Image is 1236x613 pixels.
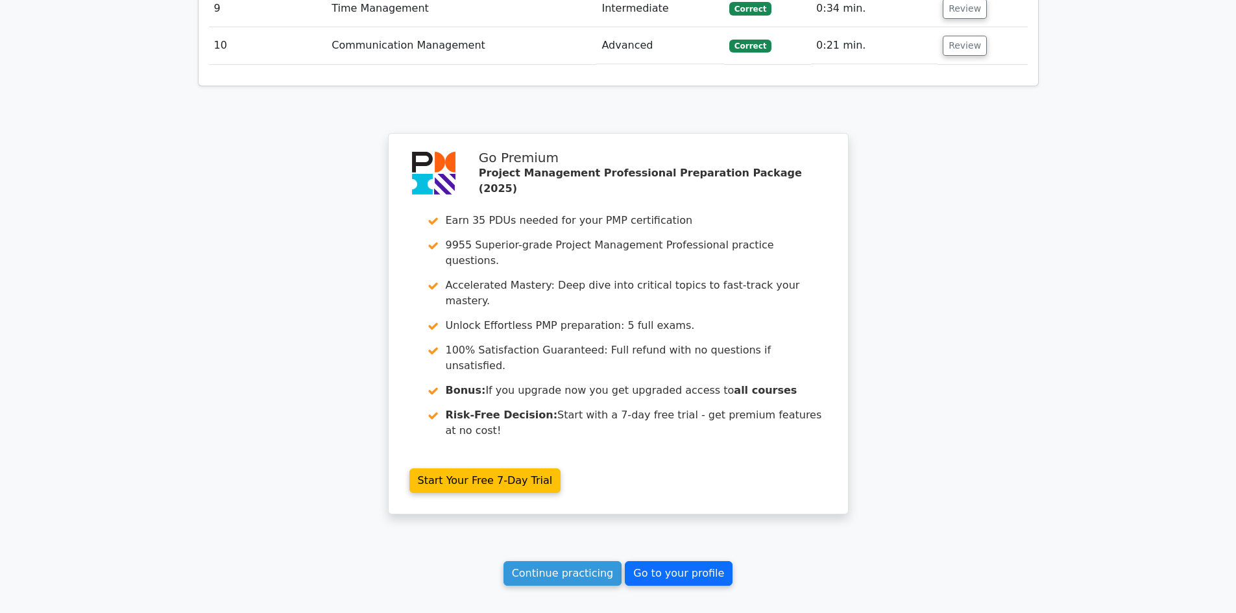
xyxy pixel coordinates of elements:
a: Start Your Free 7-Day Trial [409,468,561,493]
td: Communication Management [326,27,596,64]
td: 10 [209,27,327,64]
td: Advanced [596,27,723,64]
a: Go to your profile [625,561,733,586]
button: Review [943,36,987,56]
a: Continue practicing [503,561,622,586]
span: Correct [729,40,771,53]
span: Correct [729,2,771,15]
td: 0:21 min. [811,27,938,64]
